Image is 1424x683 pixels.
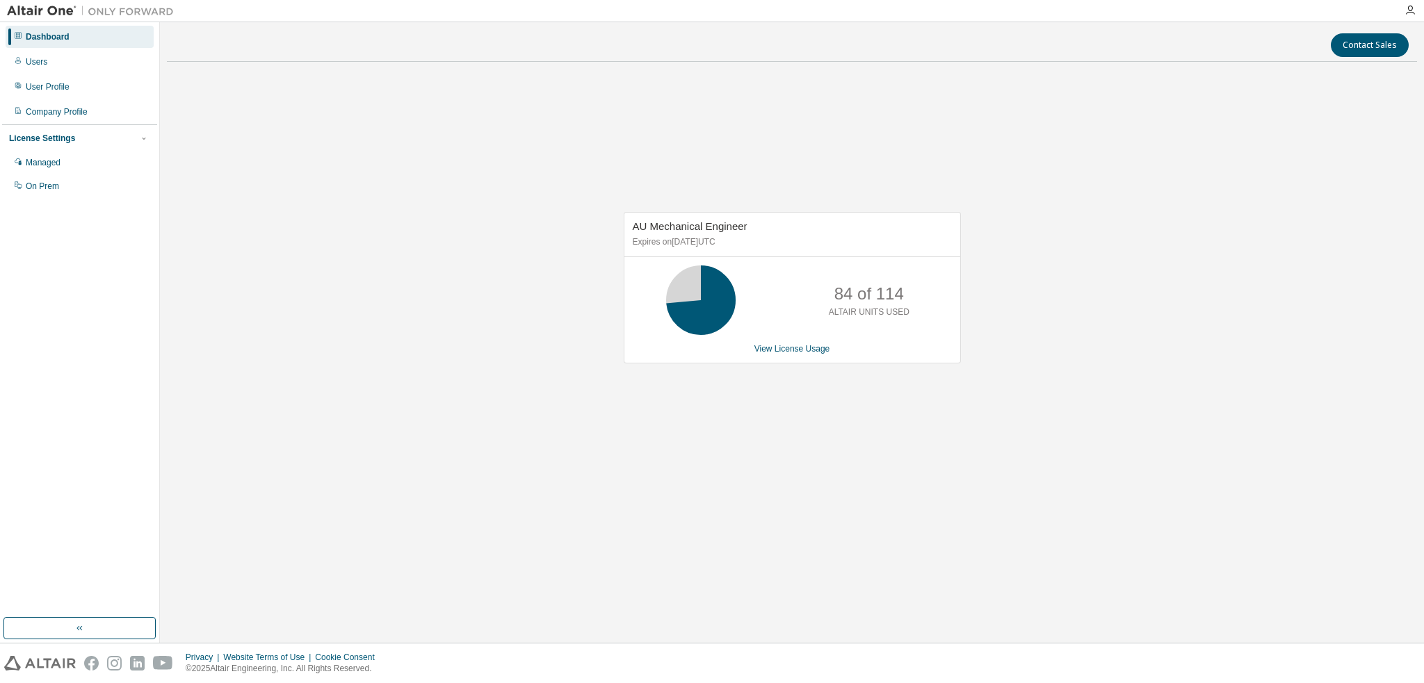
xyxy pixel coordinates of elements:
div: Users [26,56,47,67]
p: © 2025 Altair Engineering, Inc. All Rights Reserved. [186,663,383,675]
div: Cookie Consent [315,652,382,663]
span: AU Mechanical Engineer [633,220,747,232]
div: Website Terms of Use [223,652,315,663]
button: Contact Sales [1331,33,1409,57]
p: 84 of 114 [834,282,904,306]
img: youtube.svg [153,656,173,670]
p: Expires on [DATE] UTC [633,236,948,248]
div: Privacy [186,652,223,663]
div: Company Profile [26,106,88,117]
div: User Profile [26,81,70,92]
img: facebook.svg [84,656,99,670]
img: altair_logo.svg [4,656,76,670]
img: instagram.svg [107,656,122,670]
div: License Settings [9,133,75,144]
div: Dashboard [26,31,70,42]
a: View License Usage [754,344,830,354]
div: On Prem [26,181,59,192]
p: ALTAIR UNITS USED [829,306,909,318]
img: Altair One [7,4,181,18]
img: linkedin.svg [130,656,145,670]
div: Managed [26,157,60,168]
